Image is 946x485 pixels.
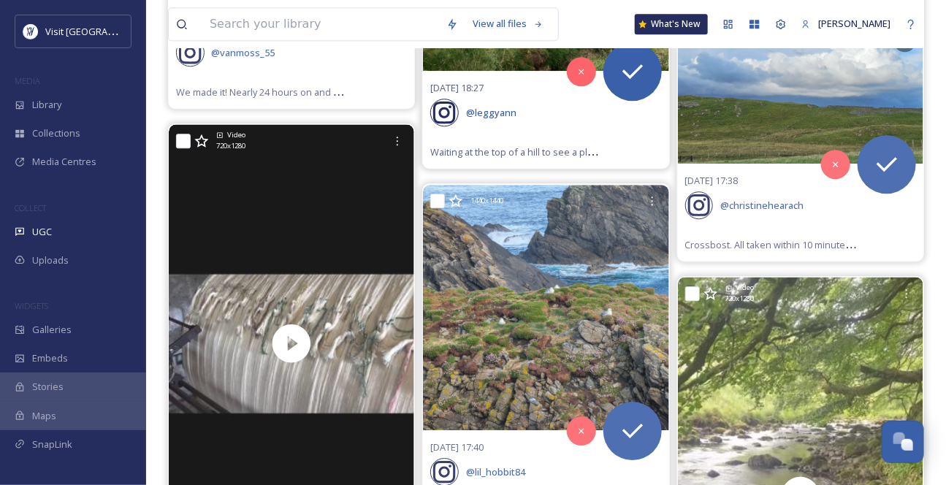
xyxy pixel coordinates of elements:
span: @ vanmoss_55 [212,46,275,59]
span: Video [736,283,755,293]
span: 1440 x 1440 [470,196,503,206]
button: Open Chat [882,421,924,463]
a: View all files [465,9,551,38]
span: UGC [32,225,52,239]
span: Collections [32,126,80,140]
span: Maps [32,409,56,423]
span: [PERSON_NAME] [818,17,890,30]
span: [DATE] 17:38 [685,174,739,187]
span: [DATE] 18:27 [430,81,484,94]
img: #holidaycountdown #50days #cannaewait #sorrynotsorry #soexcited #happyplace 💖🏴󠁧󠁢󠁳󠁣󠁴󠁿✨🥹 #timeforne... [423,185,668,430]
input: Search your library [202,8,439,40]
span: Embeds [32,351,68,365]
span: WIDGETS [15,300,48,311]
span: @ leggyann [466,106,516,119]
a: What's New [635,14,708,34]
span: SnapLink [32,438,72,451]
span: 720 x 1280 [725,294,755,304]
span: MEDIA [15,75,40,86]
span: Galleries [32,323,72,337]
span: 720 x 1280 [216,141,245,151]
span: Visit [GEOGRAPHIC_DATA] [45,24,159,38]
span: [DATE] 17:40 [430,440,484,454]
span: Library [32,98,61,112]
a: [PERSON_NAME] [794,9,898,38]
span: Uploads [32,253,69,267]
span: Stories [32,380,64,394]
span: Media Centres [32,155,96,169]
span: @ christinehearach [720,199,804,212]
span: Video [227,130,245,140]
span: @ lil_hobbit84 [466,465,525,478]
img: Untitled%20design%20%2897%29.png [23,24,38,39]
span: COLLECT [15,202,46,213]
